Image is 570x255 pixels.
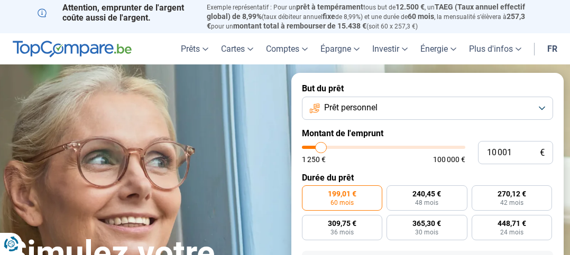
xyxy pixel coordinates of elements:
span: montant total à rembourser de 15.438 € [233,22,366,30]
span: 199,01 € [328,190,356,197]
span: 12.500 € [396,3,425,11]
span: fixe [323,12,335,21]
a: Énergie [414,33,463,64]
span: prêt à tempérament [296,3,363,11]
span: 1 250 € [302,156,326,163]
span: TAEG (Taux annuel effectif global) de 8,99% [207,3,525,21]
span: 448,71 € [498,220,526,227]
img: TopCompare [13,41,132,58]
span: 100 000 € [433,156,465,163]
span: 36 mois [330,229,354,235]
span: 30 mois [415,229,438,235]
span: Prêt personnel [324,102,378,114]
label: Montant de l'emprunt [302,128,553,138]
span: 270,12 € [498,190,526,197]
span: 60 mois [330,200,354,206]
span: 42 mois [500,200,523,206]
button: Prêt personnel [302,97,553,120]
label: Durée du prêt [302,173,553,183]
a: Épargne [314,33,366,64]
span: 48 mois [415,200,438,206]
span: 24 mois [500,229,523,235]
span: 60 mois [408,12,434,21]
p: Exemple représentatif : Pour un tous but de , un (taux débiteur annuel de 8,99%) et une durée de ... [207,3,532,31]
a: Investir [366,33,414,64]
a: Prêts [174,33,215,64]
a: Comptes [260,33,314,64]
a: Plus d'infos [463,33,528,64]
span: € [540,148,545,157]
span: 365,30 € [412,220,441,227]
p: Attention, emprunter de l'argent coûte aussi de l'argent. [38,3,194,23]
label: But du prêt [302,83,553,93]
a: Cartes [215,33,260,64]
a: fr [541,33,564,64]
span: 240,45 € [412,190,441,197]
span: 309,75 € [328,220,356,227]
span: 257,3 € [207,12,525,30]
